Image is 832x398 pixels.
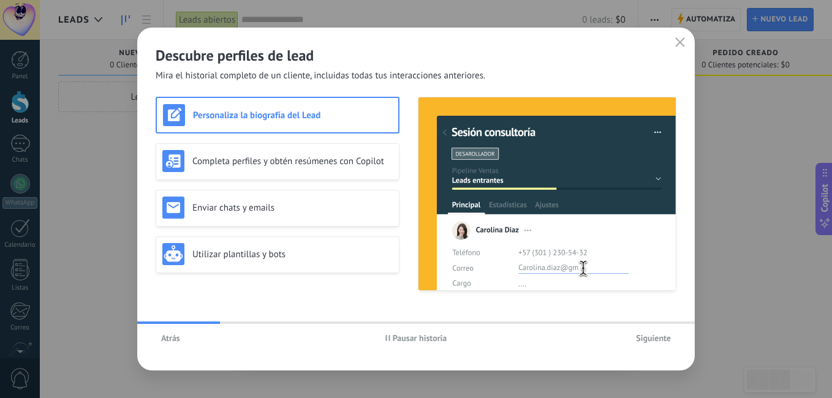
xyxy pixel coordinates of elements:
[192,249,393,260] h3: Utilizar plantillas y bots
[636,334,671,342] span: Siguiente
[380,329,453,347] button: Pausar historia
[192,156,393,167] h3: Completa perfiles y obtén resúmenes con Copilot
[630,329,676,347] button: Siguiente
[393,334,447,342] span: Pausar historia
[156,46,676,65] h2: Descubre perfiles de lead
[161,334,180,342] span: Atrás
[156,70,485,82] span: Mira el historial completo de un cliente, incluidas todas tus interacciones anteriores.
[193,110,392,121] h3: Personaliza la biografía del Lead
[156,329,186,347] button: Atrás
[192,202,393,214] h3: Enviar chats y emails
